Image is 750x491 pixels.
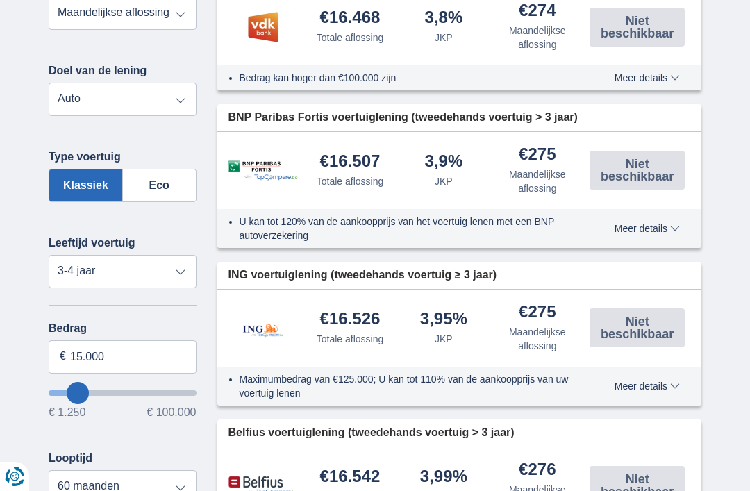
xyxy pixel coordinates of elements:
img: product.pl.alt BNP Paribas Fortis [228,160,298,181]
label: Klassiek [49,169,123,202]
span: ING voertuiglening (tweedehands voertuig ≥ 3 jaar) [228,267,497,283]
button: Niet beschikbaar [590,8,685,47]
label: Eco [123,169,197,202]
span: Niet beschikbaar [594,158,681,183]
button: Meer details [604,72,690,83]
label: Type voertuig [49,151,121,163]
div: €276 [519,461,556,480]
button: Niet beschikbaar [590,151,685,190]
div: JKP [435,332,453,346]
div: €275 [519,303,556,322]
div: €16.526 [320,310,381,329]
span: Meer details [615,73,680,83]
span: BNP Paribas Fortis voertuiglening (tweedehands voertuig > 3 jaar) [228,110,578,126]
button: Niet beschikbaar [590,308,685,347]
div: €275 [519,146,556,165]
span: Meer details [615,381,680,391]
div: €274 [519,2,556,21]
div: Totale aflossing [317,31,384,44]
div: 3,9% [425,153,463,172]
div: €16.542 [320,468,381,487]
span: € 100.000 [147,407,196,418]
span: Belfius voertuiglening (tweedehands voertuig > 3 jaar) [228,425,515,441]
span: € [60,349,66,365]
div: Maandelijkse aflossing [496,167,578,195]
div: Maandelijkse aflossing [496,325,578,353]
li: U kan tot 120% van de aankoopprijs van het voertuig lenen met een BNP autoverzekering [240,215,585,242]
div: 3,8% [425,9,463,28]
span: € 1.250 [49,407,85,418]
input: wantToBorrow [49,390,197,396]
div: Totale aflossing [317,174,384,188]
label: Bedrag [49,322,197,335]
button: Meer details [604,223,690,234]
div: €16.507 [320,153,381,172]
span: Niet beschikbaar [594,315,681,340]
div: Maandelijkse aflossing [496,24,578,51]
div: 3,95% [420,310,467,329]
div: JKP [435,174,453,188]
div: JKP [435,31,453,44]
img: product.pl.alt VDK bank [228,10,298,44]
img: product.pl.alt ING [228,305,298,351]
label: Leeftijd voertuig [49,237,135,249]
li: Bedrag kan hoger dan €100.000 zijn [240,71,585,85]
div: 3,99% [420,468,467,487]
div: Totale aflossing [317,332,384,346]
label: Looptijd [49,452,92,465]
li: Maximumbedrag van €125.000; U kan tot 110% van de aankoopprijs van uw voertuig lenen [240,372,585,400]
button: Meer details [604,381,690,392]
label: Doel van de lening [49,65,147,77]
span: Meer details [615,224,680,233]
span: Niet beschikbaar [594,15,681,40]
div: €16.468 [320,9,381,28]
